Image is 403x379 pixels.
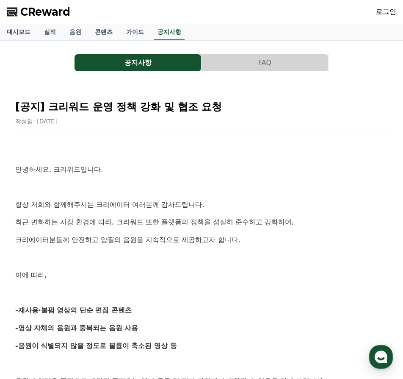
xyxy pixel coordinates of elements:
p: 크리에이터분들께 안전하고 양질의 음원을 지속적으로 제공하고자 합니다. [15,234,388,245]
a: 음원 [63,24,88,40]
strong: -음원이 식별되지 않을 정도로 볼륨이 축소된 영상 등 [15,342,177,350]
strong: -재사용·불펌 영상의 단순 편집 콘텐츠 [15,306,132,314]
h2: [공지] 크리워드 운영 정책 강화 및 협조 요청 [15,100,388,114]
a: 콘텐츠 [88,24,119,40]
p: 항상 저희와 함께해주시는 크리에이터 여러분께 감사드립니다. [15,199,388,210]
p: 안녕하세요, 크리워드입니다. [15,164,388,175]
a: 로그인 [376,7,396,17]
span: 작성일: [DATE] [15,118,57,125]
p: 이에 따라, [15,270,388,281]
button: FAQ [201,54,328,71]
span: 설정 [131,281,141,288]
a: 실적 [37,24,63,40]
a: 공지사항 [75,54,201,71]
p: 최근 변화하는 시장 환경에 따라, 크리워드 또한 플랫폼의 정책을 성실히 준수하고 강화하여, [15,217,388,228]
strong: -영상 자체의 음원과 중복되는 음원 사용 [15,324,138,332]
a: 대화 [56,269,109,290]
button: 공지사항 [75,54,201,71]
span: 홈 [27,281,32,288]
a: 홈 [3,269,56,290]
a: 설정 [109,269,163,290]
span: CReward [20,5,70,19]
span: 대화 [77,282,88,289]
a: 공지사항 [154,24,185,40]
a: CReward [7,5,70,19]
a: 가이드 [119,24,151,40]
a: FAQ [201,54,328,71]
